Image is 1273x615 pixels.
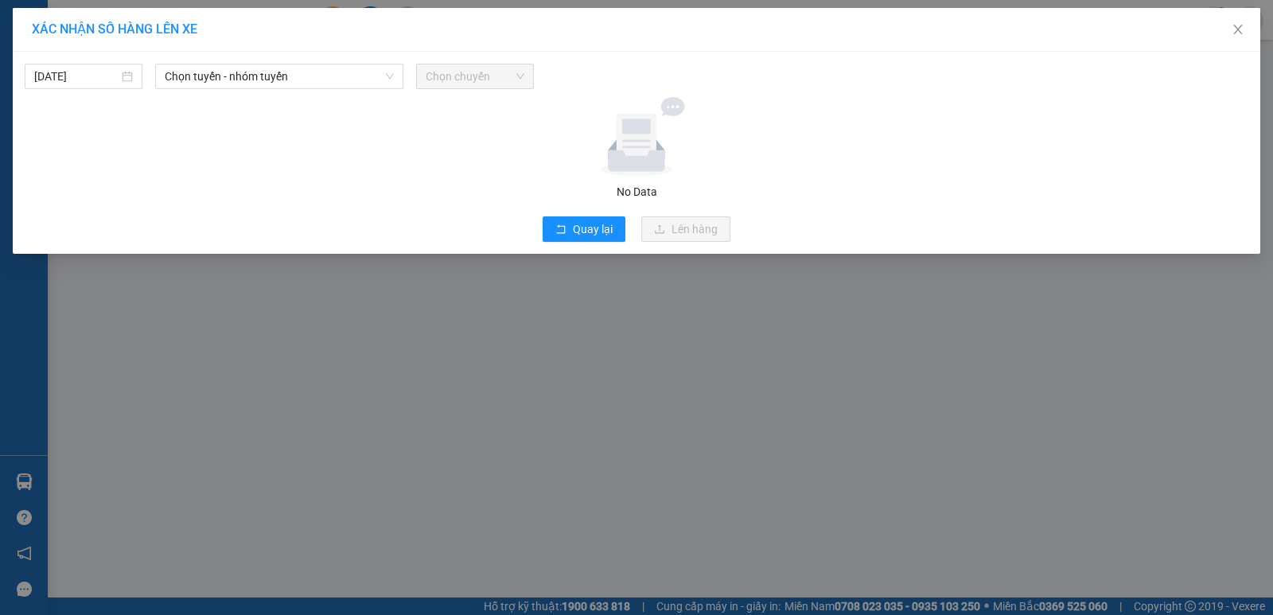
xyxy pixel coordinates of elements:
span: Chọn chuyến [426,64,524,88]
span: XÁC NHẬN SỐ HÀNG LÊN XE [32,21,197,37]
button: Close [1216,8,1260,53]
button: rollbackQuay lại [543,216,625,242]
span: Chọn tuyến - nhóm tuyến [165,64,394,88]
span: rollback [555,224,566,236]
div: No Data [23,183,1250,200]
span: Quay lại [573,220,613,238]
button: uploadLên hàng [641,216,730,242]
span: close [1232,23,1244,36]
input: 12/10/2025 [34,68,119,85]
span: down [385,72,395,81]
